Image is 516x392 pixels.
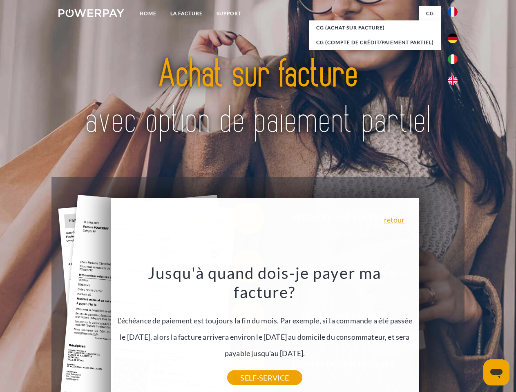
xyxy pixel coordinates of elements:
[210,6,248,21] a: Support
[78,39,438,156] img: title-powerpay_fr.svg
[419,6,441,21] a: CG
[309,20,441,35] a: CG (achat sur facture)
[483,359,509,385] iframe: Bouton de lancement de la fenêtre de messagerie
[116,263,414,302] h3: Jusqu'à quand dois-je payer ma facture?
[133,6,163,21] a: Home
[448,76,458,85] img: en
[309,35,441,50] a: CG (Compte de crédit/paiement partiel)
[448,33,458,43] img: de
[448,54,458,64] img: it
[116,263,414,378] div: L'échéance de paiement est toujours la fin du mois. Par exemple, si la commande a été passée le [...
[448,7,458,17] img: fr
[163,6,210,21] a: LA FACTURE
[384,216,405,223] a: retour
[227,370,302,385] a: SELF-SERVICE
[58,9,124,17] img: logo-powerpay-white.svg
